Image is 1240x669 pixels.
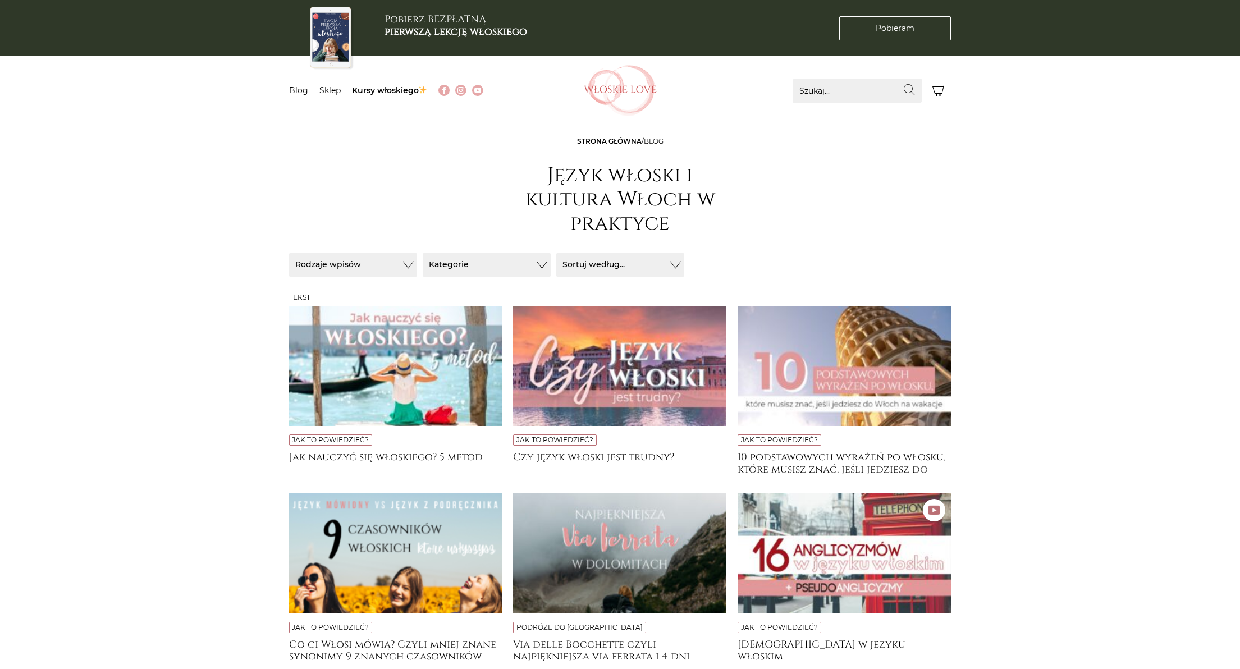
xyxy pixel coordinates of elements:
img: Włoskielove [584,65,657,116]
button: Kategorie [423,253,551,277]
img: ✨ [419,86,427,94]
a: Podróże do [GEOGRAPHIC_DATA] [516,623,643,631]
a: Jak to powiedzieć? [292,436,369,444]
button: Sortuj według... [556,253,684,277]
a: Strona główna [577,137,642,145]
h1: Język włoski i kultura Włoch w praktyce [508,163,733,236]
input: Szukaj... [793,79,922,103]
a: [DEMOGRAPHIC_DATA] w języku włoskim [738,639,951,661]
a: Czy język włoski jest trudny? [513,451,726,474]
a: Via delle Bocchette czyli najpiękniejsza via ferrata i 4 dni trekkingu w [GEOGRAPHIC_DATA] [513,639,726,661]
a: Jak to powiedzieć? [741,436,818,444]
a: Sklep [319,85,341,95]
span: / [577,137,664,145]
a: Jak nauczyć się włoskiego? 5 metod [289,451,502,474]
a: Co ci Włosi mówią? Czyli mniej znane synonimy 9 znanych czasowników [289,639,502,661]
span: Blog [644,137,664,145]
h3: Tekst [289,294,951,301]
a: Jak to powiedzieć? [516,436,593,444]
a: Blog [289,85,308,95]
a: Kursy włoskiego [352,85,428,95]
h3: Pobierz BEZPŁATNĄ [385,13,527,38]
a: Jak to powiedzieć? [292,623,369,631]
button: Rodzaje wpisów [289,253,417,277]
a: Jak to powiedzieć? [741,623,818,631]
a: 10 podstawowych wyrażeń po włosku, które musisz znać, jeśli jedziesz do [GEOGRAPHIC_DATA] na wakacje [738,451,951,474]
span: Pobieram [876,22,914,34]
button: Koszyk [927,79,951,103]
a: Pobieram [839,16,951,40]
b: pierwszą lekcję włoskiego [385,25,527,39]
